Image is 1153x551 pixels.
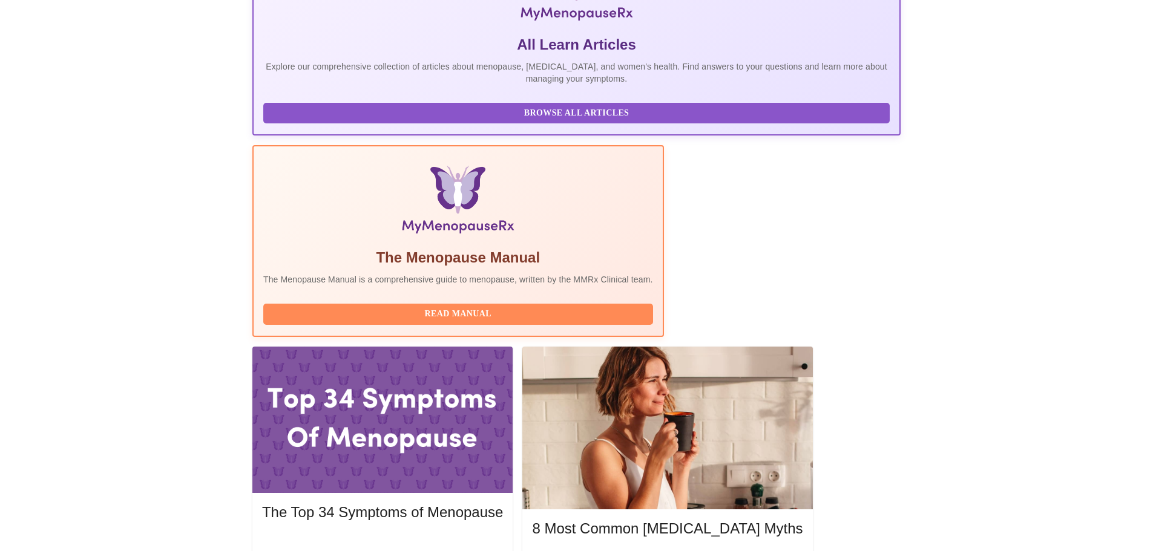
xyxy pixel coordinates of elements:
h5: 8 Most Common [MEDICAL_DATA] Myths [532,519,803,538]
a: Browse All Articles [263,107,893,117]
p: Explore our comprehensive collection of articles about menopause, [MEDICAL_DATA], and women's hea... [263,60,890,85]
span: Read More [274,536,491,551]
a: Read More [262,537,506,547]
h5: All Learn Articles [263,35,890,54]
a: Read Manual [263,308,656,318]
h5: The Menopause Manual [263,248,653,267]
button: Read Manual [263,304,653,325]
p: The Menopause Manual is a comprehensive guide to menopause, written by the MMRx Clinical team. [263,273,653,285]
span: Read Manual [275,307,641,322]
button: Browse All Articles [263,103,890,124]
img: Menopause Manual [325,166,591,238]
span: Browse All Articles [275,106,878,121]
h5: The Top 34 Symptoms of Menopause [262,503,503,522]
